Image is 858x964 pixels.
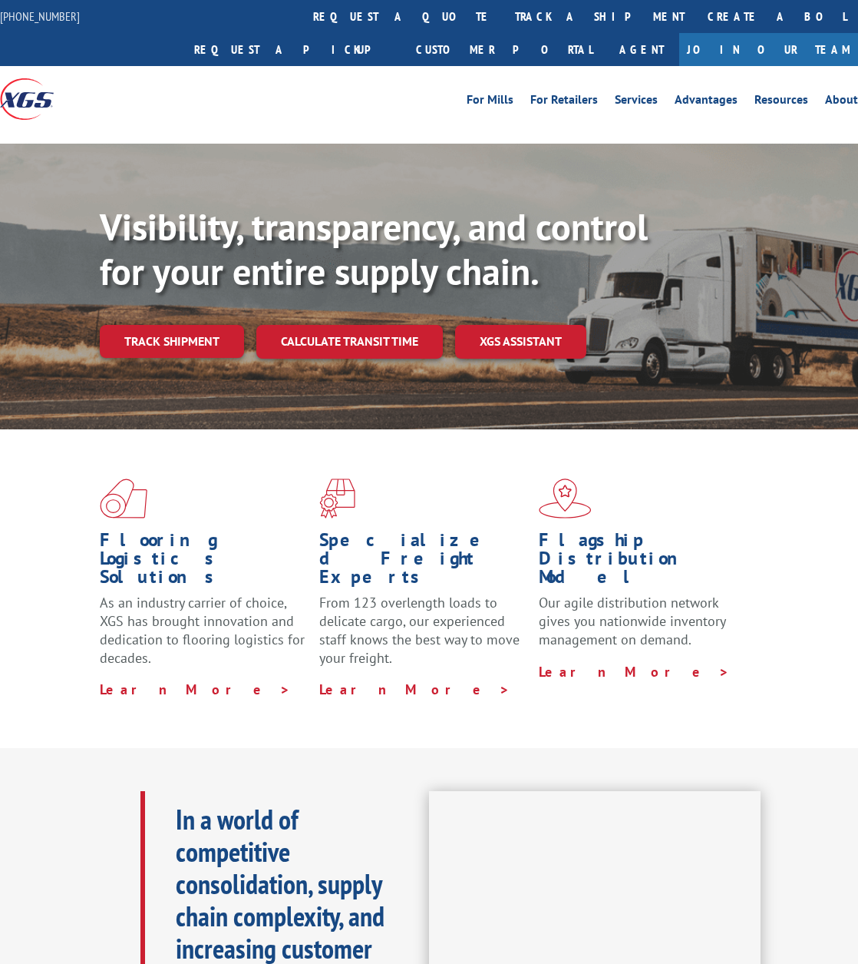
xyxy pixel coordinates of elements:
p: From 123 overlength loads to delicate cargo, our experienced staff knows the best way to move you... [319,594,527,681]
a: Learn More > [539,663,730,681]
a: Learn More > [100,681,291,698]
h1: Flagship Distribution Model [539,531,747,594]
a: For Retailers [530,94,598,111]
a: Agent [604,33,679,66]
a: Services [615,94,658,111]
a: Track shipment [100,325,244,357]
span: As an industry carrier of choice, XGS has brought innovation and dedication to flooring logistics... [100,594,305,666]
a: Learn More > [319,681,510,698]
a: XGS ASSISTANT [455,325,586,358]
a: Advantages [675,94,738,111]
a: About [825,94,858,111]
h1: Specialized Freight Experts [319,531,527,594]
span: Our agile distribution network gives you nationwide inventory management on demand. [539,594,725,648]
a: Calculate transit time [256,325,443,358]
a: Customer Portal [404,33,604,66]
a: Resources [754,94,808,111]
img: xgs-icon-total-supply-chain-intelligence-red [100,479,147,518]
img: xgs-icon-flagship-distribution-model-red [539,479,592,518]
b: Visibility, transparency, and control for your entire supply chain. [100,203,648,295]
h1: Flooring Logistics Solutions [100,531,308,594]
a: For Mills [467,94,513,111]
a: Request a pickup [183,33,404,66]
a: Join Our Team [679,33,858,66]
img: xgs-icon-focused-on-flooring-red [319,479,355,518]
